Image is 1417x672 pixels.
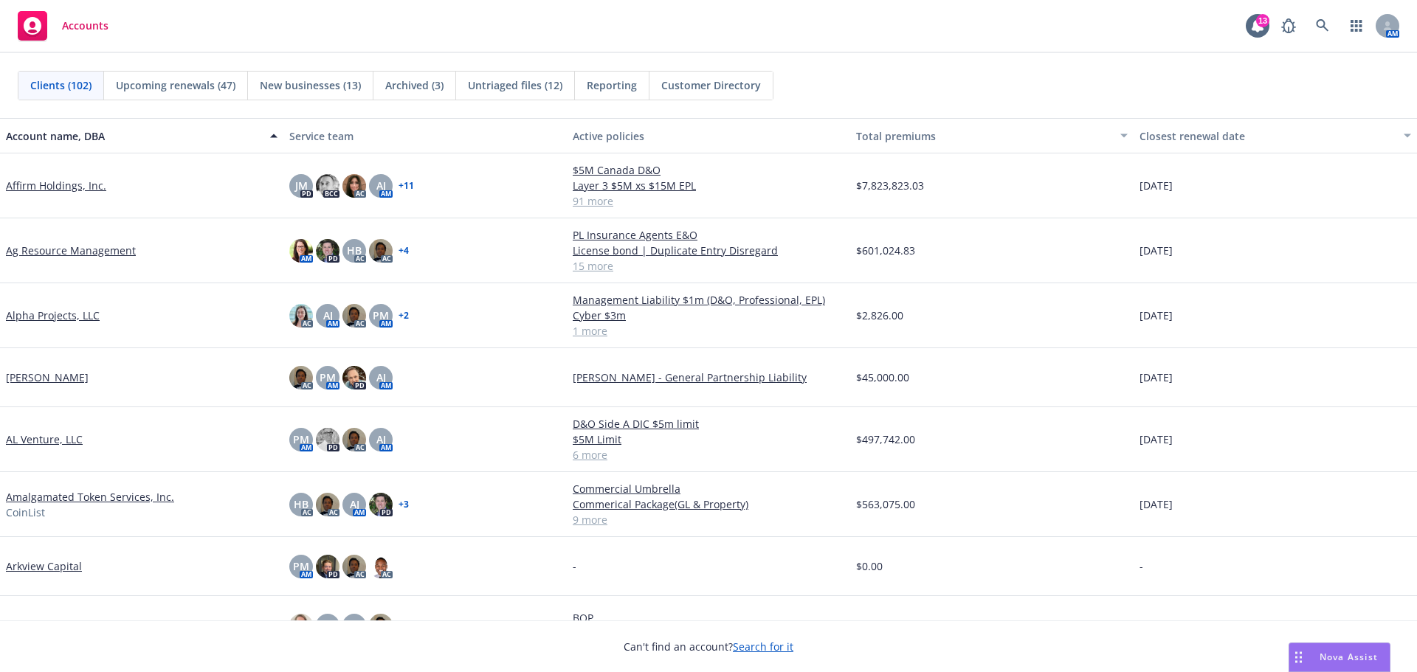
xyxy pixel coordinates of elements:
[293,432,309,447] span: PM
[573,243,844,258] a: License bond | Duplicate Entry Disregard
[1342,11,1371,41] a: Switch app
[316,239,339,263] img: photo
[856,617,894,633] span: $573.00
[6,489,174,505] a: Amalgamated Token Services, Inc.
[1320,651,1378,663] span: Nova Assist
[573,162,844,178] a: $5M Canada D&O
[573,416,844,432] a: D&O Side A DIC $5m limit
[856,243,915,258] span: $601,024.83
[573,258,844,274] a: 15 more
[856,178,924,193] span: $7,823,823.03
[856,432,915,447] span: $497,742.00
[661,77,761,93] span: Customer Directory
[347,243,362,258] span: HB
[289,128,561,144] div: Service team
[468,77,562,93] span: Untriaged files (12)
[1140,617,1173,633] span: [DATE]
[369,614,393,637] img: photo
[573,481,844,496] a: Commercial Umbrella
[399,181,414,190] a: + 11
[856,370,909,385] span: $45,000.00
[1289,643,1308,671] div: Drag to move
[1140,308,1173,323] span: [DATE]
[30,77,92,93] span: Clients (102)
[1140,178,1173,193] span: [DATE]
[342,304,366,328] img: photo
[1308,11,1337,41] a: Search
[399,500,409,509] a: + 3
[260,77,361,93] span: New businesses (13)
[316,555,339,578] img: photo
[1140,432,1173,447] span: [DATE]
[293,558,309,574] span: PM
[1140,370,1173,385] span: [DATE]
[573,447,844,463] a: 6 more
[6,432,83,447] a: AL Venture, LLC
[624,639,793,654] span: Can't find an account?
[342,428,366,451] img: photo
[320,370,336,385] span: PM
[376,432,386,447] span: AJ
[316,174,339,198] img: photo
[733,640,793,654] a: Search for it
[289,366,313,389] img: photo
[6,558,82,574] a: Arkview Capital
[369,239,393,263] img: photo
[369,555,393,578] img: photo
[6,617,63,633] a: B2 Bancorp
[294,496,308,512] span: HB
[295,178,308,193] span: JM
[1274,11,1303,41] a: Report a Bug
[283,118,567,153] button: Service team
[373,308,389,323] span: PM
[573,323,844,339] a: 1 more
[323,308,333,323] span: AJ
[856,558,883,574] span: $0.00
[1140,243,1173,258] span: [DATE]
[116,77,235,93] span: Upcoming renewals (47)
[316,493,339,516] img: photo
[856,128,1111,144] div: Total premiums
[350,496,359,512] span: AJ
[399,246,409,255] a: + 4
[6,178,106,193] a: Affirm Holdings, Inc.
[856,496,915,512] span: $563,075.00
[62,20,108,32] span: Accounts
[6,505,45,520] span: CoinList
[567,118,850,153] button: Active policies
[1140,496,1173,512] span: [DATE]
[573,370,844,385] a: [PERSON_NAME] - General Partnership Liability
[573,558,576,574] span: -
[587,77,637,93] span: Reporting
[342,174,366,198] img: photo
[316,428,339,451] img: photo
[6,128,261,144] div: Account name, DBA
[385,77,444,93] span: Archived (3)
[342,366,366,389] img: photo
[1140,558,1143,574] span: -
[573,610,844,626] a: BOP
[573,128,844,144] div: Active policies
[1134,118,1417,153] button: Closest renewal date
[289,239,313,263] img: photo
[1289,642,1390,672] button: Nova Assist
[289,614,313,637] img: photo
[1140,128,1395,144] div: Closest renewal date
[573,292,844,308] a: Management Liability $1m (D&O, Professional, EPL)
[369,493,393,516] img: photo
[12,5,114,46] a: Accounts
[346,617,362,633] span: CW
[6,308,100,323] a: Alpha Projects, LLC
[342,555,366,578] img: photo
[6,370,89,385] a: [PERSON_NAME]
[399,311,409,320] a: + 2
[573,512,844,527] a: 9 more
[573,432,844,447] a: $5M Limit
